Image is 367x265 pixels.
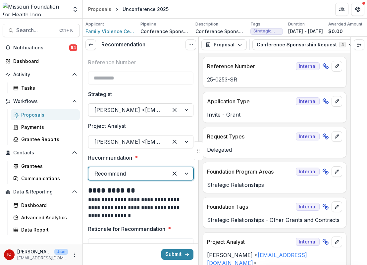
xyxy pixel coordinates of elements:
p: Tags [250,21,260,27]
p: Rationale for Recommendation [88,225,165,233]
p: Description [195,21,218,27]
button: Submit [161,249,193,260]
div: Dashboard [13,58,75,65]
a: Advanced Analytics [11,212,80,223]
p: [PERSON_NAME] [17,248,52,255]
span: Internal [296,238,320,246]
span: Workflows [13,99,69,104]
span: Internal [296,132,320,140]
span: Internal [296,62,320,70]
a: Grantee Reports [11,134,80,145]
button: Open Data & Reporting [3,186,80,197]
p: Foundation Tags [207,203,293,211]
button: Open Activity [3,69,80,80]
span: Search... [16,27,55,33]
p: User [54,249,68,255]
p: Strategist [88,90,112,98]
a: Proposals [85,4,114,14]
img: Missouri Foundation for Health logo [3,3,68,16]
button: Open Contacts [3,147,80,158]
button: edit [332,166,342,177]
span: Contacts [13,150,69,156]
span: Activity [13,72,69,78]
span: Internal [296,97,320,105]
button: edit [332,96,342,107]
button: More [71,251,79,259]
button: Proposal [201,39,247,50]
p: Strategic Relationships [207,181,342,189]
button: Open entity switcher [71,3,80,16]
p: 25-0253-SR [207,76,342,83]
span: Internal [296,203,320,211]
div: Grantees [21,163,75,170]
button: Open Workflows [3,96,80,107]
button: edit [332,61,342,72]
div: Tasks [21,84,75,91]
div: Ctrl + K [58,27,74,34]
p: Project Analyst [207,238,293,246]
div: Advanced Analytics [21,214,75,221]
span: Notifications [13,45,69,51]
a: Proposals [11,109,80,120]
div: Clear selected options [169,105,180,115]
div: Data Report [21,226,75,233]
p: Conference Sponsorship - Unconference 2025 [195,28,245,35]
div: Communications [21,175,75,182]
p: Application Type [207,97,293,105]
button: edit [332,201,342,212]
button: Partners [335,3,348,16]
a: Data Report [11,224,80,235]
button: Notifications64 [3,42,80,53]
div: Proposals [21,111,75,118]
button: edit [332,131,342,142]
div: Unconference 2025 [123,6,169,13]
div: Clear selected options [169,136,180,147]
p: Foundation Program Areas [207,168,293,176]
span: Data & Reporting [13,189,69,195]
a: Grantees [11,161,80,172]
a: Family Violence Center, Inc. [85,28,135,35]
div: Clear selected options [169,168,180,179]
h3: Recommendation [101,41,145,48]
button: edit [332,237,342,247]
p: Conference Sponsorship [140,28,190,35]
a: Dashboard [11,200,80,211]
button: Options [185,39,196,50]
a: Communications [11,173,80,184]
button: Conference Sponsorship Request4 [252,39,358,50]
a: Dashboard [3,56,80,67]
button: Get Help [351,3,364,16]
p: Project Analyst [88,122,126,130]
p: [DATE] - [DATE] [288,28,323,35]
p: Pipeline [140,21,156,27]
p: Recommendation [88,154,132,162]
p: Reference Number [207,62,293,70]
p: Applicant [85,21,104,27]
a: Tasks [11,82,80,93]
nav: breadcrumb [85,4,171,14]
p: Awarded Amount [328,21,362,27]
p: Strategic Relationships - Other Grants and Contracts [207,216,342,224]
p: Duration [288,21,305,27]
div: Ivory Clarke [7,252,11,257]
span: Strategic Relationships - Other Grants and Contracts [253,29,280,33]
p: Request Types [207,132,293,140]
p: $0.00 [328,28,343,35]
p: Reference Number [88,58,136,66]
p: Delegated [207,146,342,154]
p: Invite - Grant [207,111,342,119]
div: Proposals [88,6,111,13]
span: Internal [296,168,320,176]
button: Expand right [354,39,364,50]
div: Grantee Reports [21,136,75,143]
button: Search... [3,24,80,37]
span: 64 [69,44,77,51]
div: Payments [21,124,75,131]
a: Payments [11,122,80,132]
p: [EMAIL_ADDRESS][DOMAIN_NAME] [17,255,68,261]
div: Dashboard [21,202,75,209]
